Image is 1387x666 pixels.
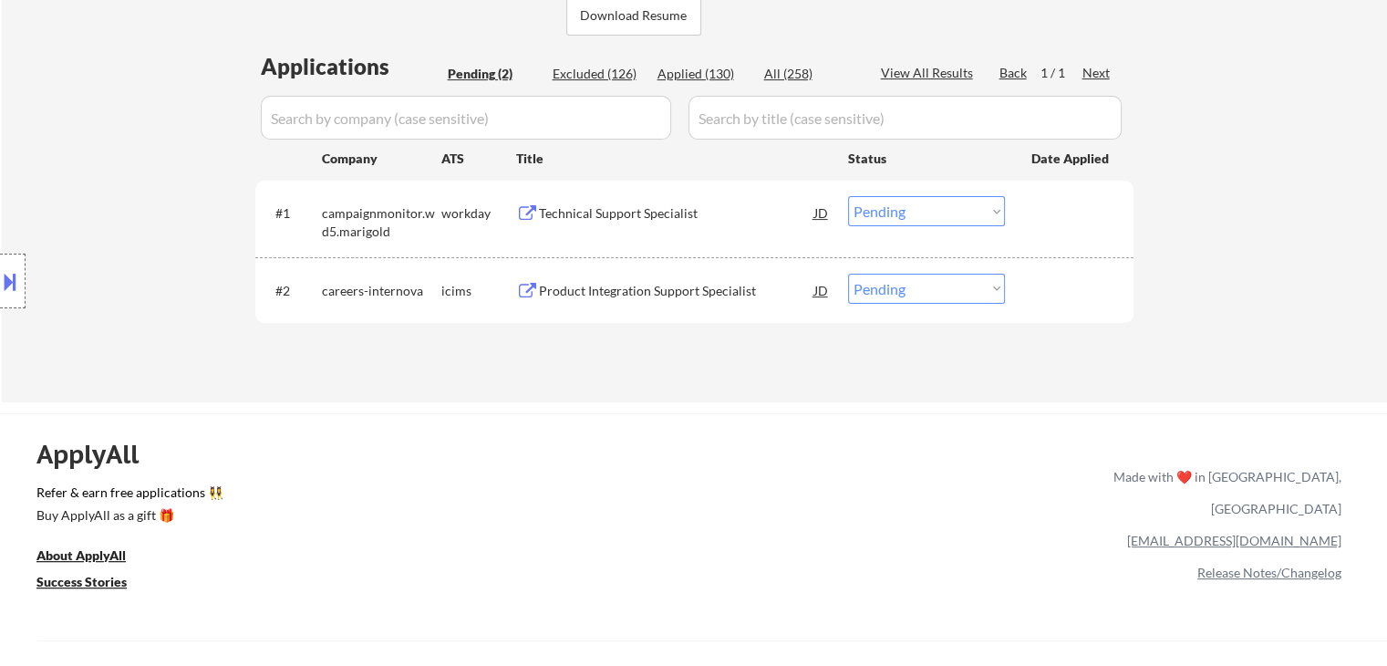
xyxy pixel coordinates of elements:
a: Refer & earn free applications 👯‍♀️ [36,486,732,505]
div: ApplyAll [36,439,160,470]
div: JD [813,274,831,307]
div: Title [516,150,831,168]
div: Company [322,150,441,168]
div: View All Results [881,64,978,82]
div: Buy ApplyAll as a gift 🎁 [36,509,219,522]
a: Success Stories [36,572,151,595]
div: Date Applied [1031,150,1112,168]
div: Applications [261,56,441,78]
div: Excluded (126) [553,65,644,83]
a: Buy ApplyAll as a gift 🎁 [36,505,219,528]
div: All (258) [764,65,855,83]
div: icims [441,282,516,300]
input: Search by title (case sensitive) [688,96,1122,140]
div: Next [1082,64,1112,82]
div: 1 / 1 [1040,64,1082,82]
div: Pending (2) [448,65,539,83]
div: Back [999,64,1029,82]
div: Made with ❤️ in [GEOGRAPHIC_DATA], [GEOGRAPHIC_DATA] [1106,461,1341,525]
div: campaignmonitor.wd5.marigold [322,204,441,240]
u: Success Stories [36,574,127,589]
div: careers-internova [322,282,441,300]
div: Status [848,141,1005,174]
div: Product Integration Support Specialist [539,282,814,300]
u: About ApplyAll [36,547,126,563]
div: Technical Support Specialist [539,204,814,223]
div: Applied (130) [657,65,749,83]
div: workday [441,204,516,223]
a: About ApplyAll [36,546,151,568]
div: ATS [441,150,516,168]
input: Search by company (case sensitive) [261,96,671,140]
a: Release Notes/Changelog [1197,565,1341,580]
a: [EMAIL_ADDRESS][DOMAIN_NAME] [1127,533,1341,548]
div: JD [813,196,831,229]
